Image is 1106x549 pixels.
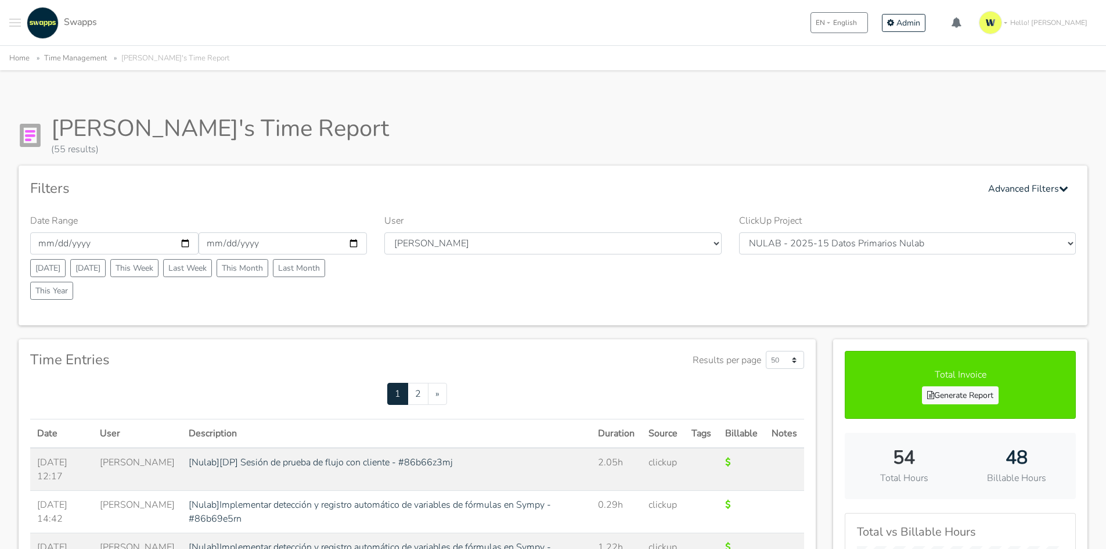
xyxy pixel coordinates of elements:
[24,7,97,39] a: Swapps
[642,419,685,448] th: Source
[30,282,73,300] button: This Year
[856,471,952,485] p: Total Hours
[387,383,408,405] a: 1
[44,53,107,63] a: Time Management
[969,471,1064,485] p: Billable Hours
[810,12,868,33] button: ENEnglish
[30,383,804,405] nav: Page navigation
[428,383,447,405] a: Next
[693,353,761,367] label: Results per page
[408,383,428,405] a: 2
[718,419,765,448] th: Billable
[642,491,685,533] td: clickup
[685,419,718,448] th: Tags
[93,491,182,533] td: [PERSON_NAME]
[27,7,59,39] img: swapps-linkedin-v2.jpg
[642,448,685,491] td: clickup
[857,368,1064,382] p: Total Invoice
[384,214,404,228] label: User
[273,259,325,277] button: Last Month
[765,419,804,448] th: Notes
[64,16,97,28] span: Swapps
[51,114,389,142] h1: [PERSON_NAME]'s Time Report
[70,259,106,277] button: [DATE]
[882,14,925,32] a: Admin
[109,52,229,65] li: [PERSON_NAME]'s Time Report
[1010,17,1087,28] span: Hello! [PERSON_NAME]
[856,447,952,469] h2: 54
[922,386,999,404] a: Generate Report
[217,259,268,277] button: This Month
[896,17,920,28] span: Admin
[974,6,1097,39] a: Hello! [PERSON_NAME]
[857,525,1064,539] h5: Total vs Billable Hours
[30,351,110,368] h4: Time Entries
[591,419,642,448] th: Duration
[30,259,66,277] button: [DATE]
[979,11,1002,34] img: isotipo-3-3e143c57.png
[30,419,93,448] th: Date
[9,7,21,39] button: Toggle navigation menu
[182,419,591,448] th: Description
[93,419,182,448] th: User
[591,448,642,491] td: 2.05h
[93,448,182,491] td: [PERSON_NAME]
[969,447,1064,469] h2: 48
[30,180,70,197] h4: Filters
[739,214,802,228] label: ClickUp Project
[163,259,212,277] button: Last Week
[30,214,78,228] label: Date Range
[189,498,551,525] a: [Nulab]Implementar detección y registro automático de variables de fórmulas en Sympy - #86b69e5rn
[19,124,42,147] img: Report Icon
[591,491,642,533] td: 0.29h
[833,17,857,28] span: English
[30,491,93,533] td: [DATE] 14:42
[9,53,30,63] a: Home
[30,448,93,491] td: [DATE] 12:17
[51,142,389,156] div: (55 results)
[110,259,158,277] button: This Week
[189,456,453,469] a: [Nulab][DP] Sesión de prueba de flujo con cliente - #86b66z3mj
[981,177,1076,200] button: Advanced Filters
[435,387,439,400] span: »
